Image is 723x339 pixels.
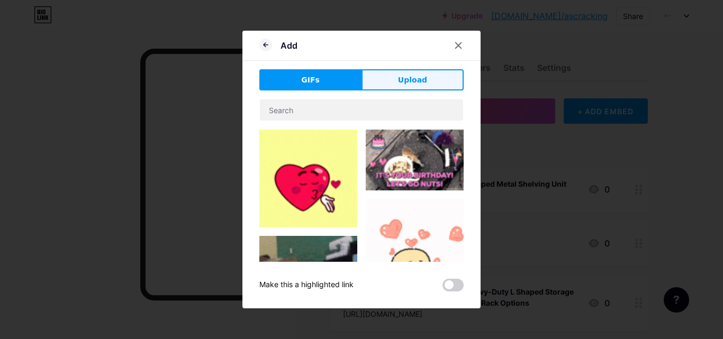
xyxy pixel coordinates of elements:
div: Make this a highlighted link [259,279,354,291]
span: Upload [398,75,427,86]
img: Gihpy [259,130,357,227]
span: GIFs [301,75,320,86]
img: Gihpy [366,130,464,190]
input: Search [260,99,463,121]
button: Upload [361,69,464,90]
button: GIFs [259,69,361,90]
img: Gihpy [366,199,464,297]
div: Add [281,39,297,52]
